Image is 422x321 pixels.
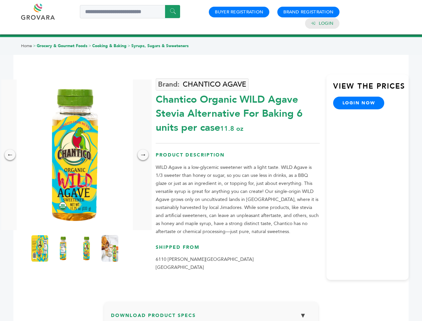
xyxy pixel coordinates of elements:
a: CHANTICO AGAVE [156,78,249,91]
span: 11.8 oz [220,124,243,133]
a: Cooking & Baking [92,43,127,48]
img: Chantico Organic WILD Agave - Stevia Alternative For Baking 6 units per case 11.8 oz [102,235,118,262]
a: Login [319,20,333,26]
span: > [33,43,36,48]
a: Buyer Registration [215,9,263,15]
a: Brand Registration [283,9,333,15]
h3: Product Description [156,152,320,164]
span: > [89,43,91,48]
h3: Shipped From [156,244,320,256]
img: Chantico Organic WILD Agave - Stevia Alternative For Baking 6 units per case 11.8 oz [78,235,95,262]
a: Syrups, Sugars & Sweeteners [131,43,189,48]
img: Chantico Organic WILD Agave - Stevia Alternative For Baking 6 units per case 11.8 oz Product Label [31,235,48,262]
a: login now [333,97,385,109]
div: ← [5,149,15,160]
h3: View the Prices [333,81,409,97]
img: Chantico Organic WILD Agave - Stevia Alternative For Baking 6 units per case 11.8 oz Nutrition Info [55,235,72,262]
span: > [128,43,130,48]
div: Chantico Organic WILD Agave Stevia Alternative For Baking 6 units per case [156,89,320,135]
a: Grocery & Gourmet Foods [37,43,88,48]
img: Chantico Organic WILD Agave - Stevia Alternative For Baking 6 units per case 11.8 oz [17,80,133,230]
a: Home [21,43,32,48]
div: → [138,149,148,160]
p: 6110 [PERSON_NAME][GEOGRAPHIC_DATA] [GEOGRAPHIC_DATA] [156,255,320,272]
input: Search a product or brand... [80,5,180,18]
p: WILD Agave is a low-glycemic sweetener with a light taste. WILD Agave is 1/3 sweeter than honey o... [156,164,320,236]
